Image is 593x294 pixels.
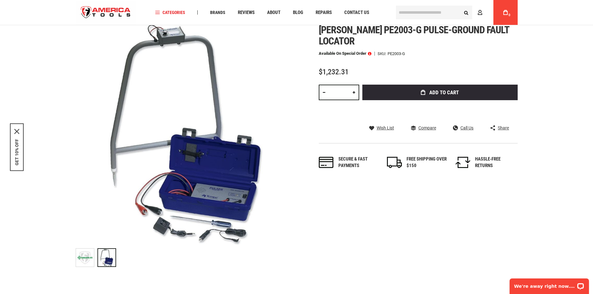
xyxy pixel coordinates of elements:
div: PE2003-G [388,52,405,56]
span: [PERSON_NAME] pe2003-g pulse-ground fault locator [319,24,509,47]
span: Wish List [377,126,394,130]
span: Contact Us [344,10,369,15]
img: returns [455,157,470,168]
a: Wish List [369,125,394,131]
span: Share [498,126,509,130]
span: Compare [418,126,436,130]
span: Repairs [316,10,332,15]
span: About [267,10,280,15]
iframe: Secure express checkout frame [361,102,519,120]
span: Brands [210,10,225,15]
span: Add to Cart [429,90,459,95]
img: America Tools [76,1,136,24]
img: shipping [387,157,402,168]
a: Contact Us [341,8,372,17]
div: Secure & fast payments [338,156,379,169]
button: Add to Cart [362,85,518,100]
a: Repairs [313,8,335,17]
span: Reviews [238,10,255,15]
a: Blog [290,8,306,17]
a: Call Us [453,125,473,131]
div: Greenlee PE2003-G PULSE-GROUND FAULT LOCATOR [97,245,116,270]
strong: SKU [378,52,388,56]
div: Greenlee PE2003-G PULSE-GROUND FAULT LOCATOR [76,245,97,270]
div: FREE SHIPPING OVER $150 [407,156,447,169]
img: payments [319,157,334,168]
svg: close icon [14,129,19,134]
a: Compare [411,125,436,131]
a: store logo [76,1,136,24]
span: 0 [509,13,511,17]
a: About [264,8,283,17]
span: Blog [293,10,303,15]
a: Brands [207,8,228,17]
iframe: LiveChat chat widget [506,274,593,294]
button: Close [14,129,19,134]
img: Greenlee PE2003-G PULSE-GROUND FAULT LOCATOR [76,24,297,245]
button: GET 10% OFF [14,139,19,165]
span: $1,232.31 [319,68,349,76]
span: Categories [155,10,185,15]
p: Available on Special Order [319,51,371,56]
button: Search [460,7,472,18]
span: Call Us [460,126,473,130]
div: HASSLE-FREE RETURNS [475,156,515,169]
a: Categories [153,8,188,17]
a: Reviews [235,8,257,17]
img: Greenlee PE2003-G PULSE-GROUND FAULT LOCATOR [76,249,94,267]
